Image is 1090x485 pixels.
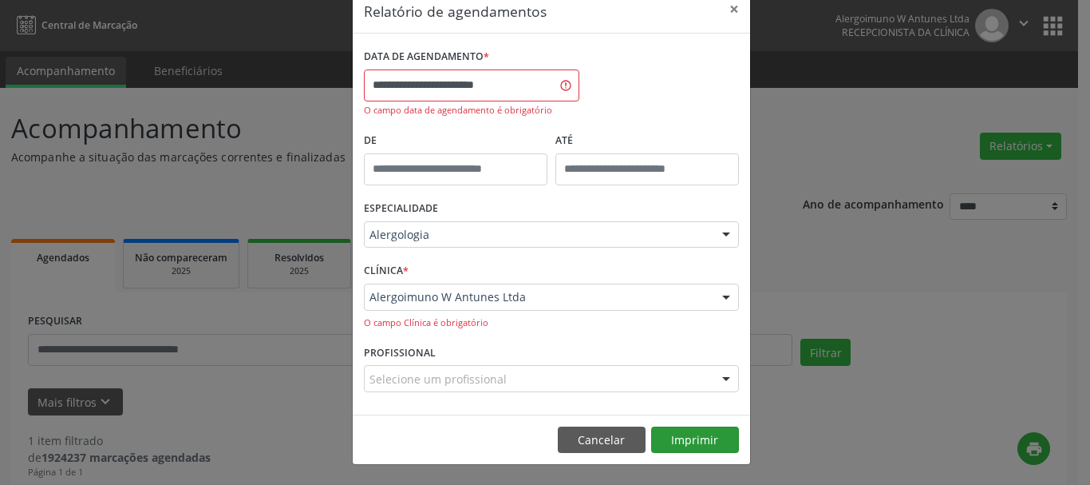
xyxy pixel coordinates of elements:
[651,427,739,454] button: Imprimir
[369,371,507,388] span: Selecione um profissional
[364,197,438,221] label: ESPECIALIDADE
[364,1,547,22] h5: Relatório de agendamentos
[364,316,739,330] div: O campo Clínica é obrigatório
[555,129,739,153] label: ATÉ
[364,45,489,70] label: DATA DE AGENDAMENTO
[364,129,547,153] label: De
[558,427,646,454] button: Cancelar
[369,289,706,305] span: Alergoimuno W Antunes Ltda
[364,104,579,117] div: O campo data de agendamento é obrigatório
[364,259,409,284] label: CLÍNICA
[364,340,436,365] label: PROFISSIONAL
[369,227,706,243] span: Alergologia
